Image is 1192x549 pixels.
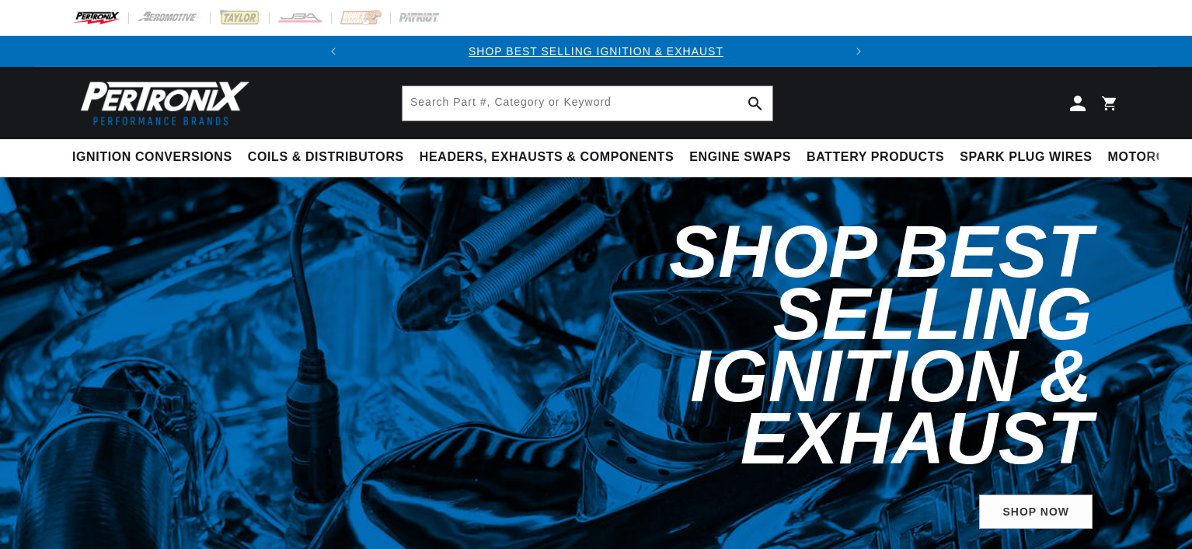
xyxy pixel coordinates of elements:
summary: Coils & Distributors [240,139,412,176]
h2: Shop Best Selling Ignition & Exhaust [428,221,1093,470]
div: Announcement [349,43,843,60]
span: Battery Products [807,149,944,166]
span: Headers, Exhausts & Components [420,149,674,166]
span: Spark Plug Wires [960,149,1092,166]
button: Translation missing: en.sections.announcements.previous_announcement [318,36,349,67]
a: SHOP NOW [979,495,1093,530]
span: Ignition Conversions [72,149,232,166]
summary: Headers, Exhausts & Components [412,139,681,176]
summary: Spark Plug Wires [952,139,1100,176]
button: Translation missing: en.sections.announcements.next_announcement [843,36,874,67]
div: 1 of 2 [349,43,843,60]
input: Search Part #, Category or Keyword [403,86,772,121]
span: Coils & Distributors [248,149,404,166]
summary: Battery Products [799,139,952,176]
span: Engine Swaps [689,149,791,166]
summary: Engine Swaps [681,139,799,176]
img: Pertronix [72,76,251,130]
button: Search Part #, Category or Keyword [738,86,772,121]
summary: Ignition Conversions [72,139,240,176]
a: SHOP BEST SELLING IGNITION & EXHAUST [469,45,723,58]
slideshow-component: Translation missing: en.sections.announcements.announcement_bar [33,36,1159,67]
